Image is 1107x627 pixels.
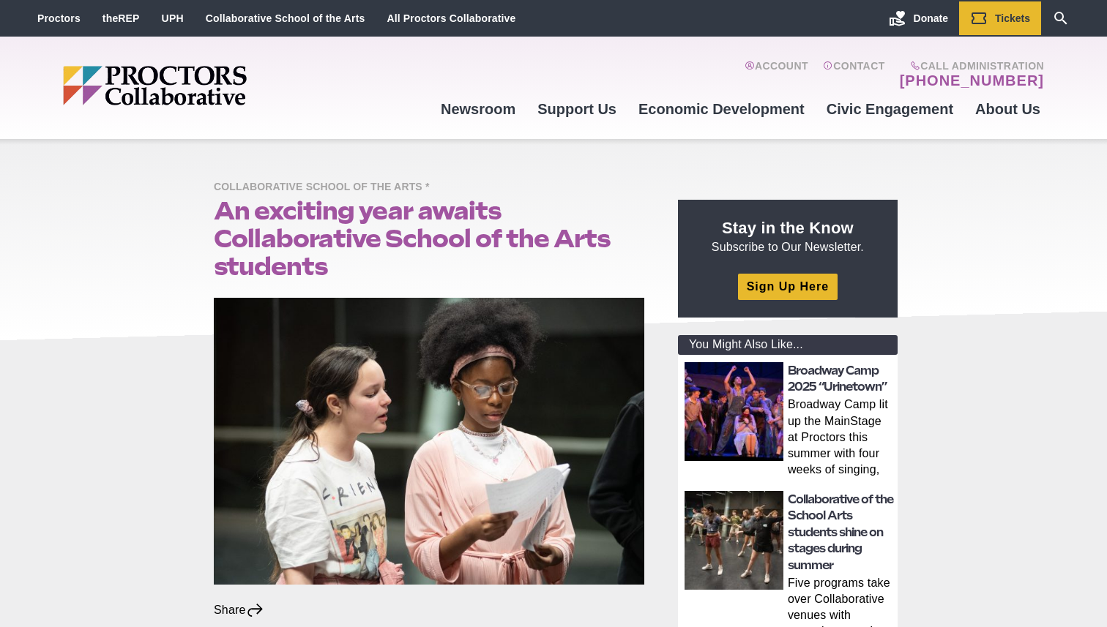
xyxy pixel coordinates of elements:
[995,12,1030,24] span: Tickets
[738,274,838,299] a: Sign Up Here
[214,197,644,280] h1: An exciting year awaits Collaborative School of the Arts students
[914,12,948,24] span: Donate
[685,362,783,461] img: thumbnail: Broadway Camp 2025 “Urinetown”
[696,217,880,255] p: Subscribe to Our Newsletter.
[816,89,964,129] a: Civic Engagement
[430,89,526,129] a: Newsroom
[900,72,1044,89] a: [PHONE_NUMBER]
[895,60,1044,72] span: Call Administration
[788,492,893,572] a: Collaborative of the School Arts students shine on stages during summer
[63,66,359,105] img: Proctors logo
[214,180,437,192] a: Collaborative School of the Arts *
[1041,1,1081,35] a: Search
[878,1,959,35] a: Donate
[678,335,898,355] div: You Might Also Like...
[685,491,783,590] img: thumbnail: Collaborative of the School Arts students shine on stages during summer
[823,60,885,89] a: Contact
[206,12,365,24] a: Collaborative School of the Arts
[745,60,808,89] a: Account
[102,12,140,24] a: theREP
[387,12,515,24] a: All Proctors Collaborative
[526,89,627,129] a: Support Us
[214,179,437,197] span: Collaborative School of the Arts *
[788,364,887,394] a: Broadway Camp 2025 “Urinetown”
[964,89,1051,129] a: About Us
[37,12,81,24] a: Proctors
[214,602,264,618] div: Share
[162,12,184,24] a: UPH
[722,219,854,237] strong: Stay in the Know
[959,1,1041,35] a: Tickets
[627,89,816,129] a: Economic Development
[788,397,893,480] p: Broadway Camp lit up the MainStage at Proctors this summer with four weeks of singing, dancing, a...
